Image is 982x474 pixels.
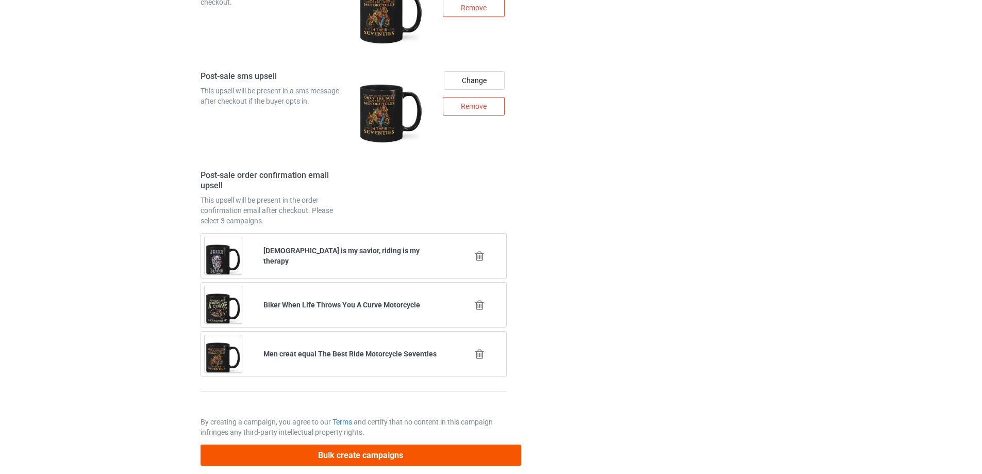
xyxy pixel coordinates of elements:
p: By creating a campaign, you agree to our and certify that no content in this campaign infringes a... [201,417,507,437]
button: Bulk create campaigns [201,445,521,466]
b: [DEMOGRAPHIC_DATA] is my savior, riding is my therapy [263,247,420,265]
h4: Post-sale sms upsell [201,71,350,82]
a: Terms [332,418,352,426]
div: Change [444,71,505,90]
div: This upsell will be present in a sms message after checkout if the buyer opts in. [201,86,350,106]
div: Remove [443,97,505,116]
b: Biker When Life Throws You A Curve Motorcycle [263,301,420,309]
h4: Post-sale order confirmation email upsell [201,170,350,191]
b: Men creat equal The Best Ride Motorcycle Seventies [263,350,437,358]
img: regular.jpg [357,71,425,156]
div: This upsell will be present in the order confirmation email after checkout. Please select 3 campa... [201,195,350,226]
